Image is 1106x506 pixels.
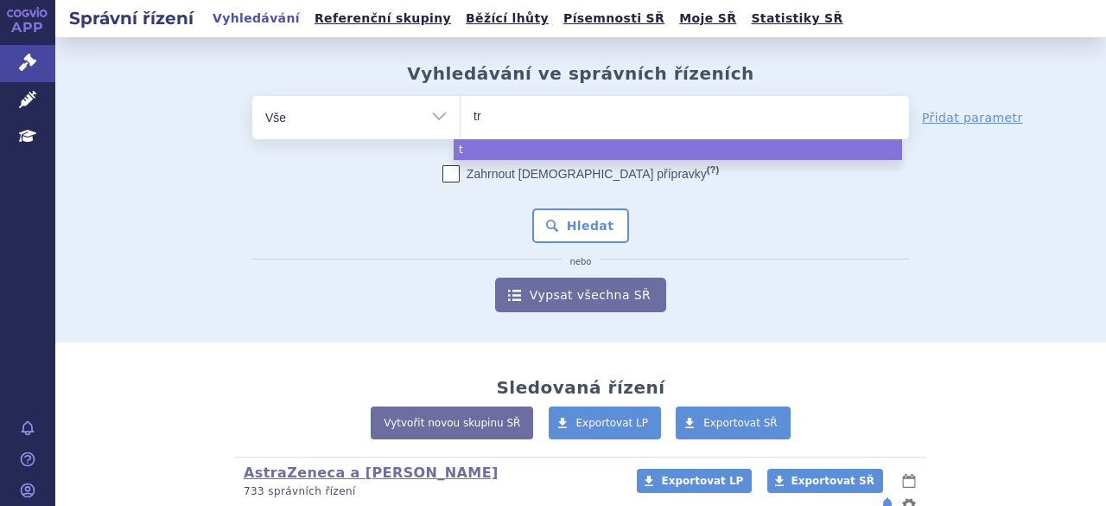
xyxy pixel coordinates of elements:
[244,484,614,499] p: 733 správních řízení
[244,464,499,481] a: AstraZeneca a [PERSON_NAME]
[767,469,883,493] a: Exportovat SŘ
[676,407,791,439] a: Exportovat SŘ
[707,164,719,176] abbr: (?)
[442,165,719,183] label: Zahrnout [DEMOGRAPHIC_DATA] přípravky
[637,469,752,493] a: Exportovat LP
[549,407,662,439] a: Exportovat LP
[309,7,456,30] a: Referenční skupiny
[674,7,741,30] a: Moje SŘ
[461,7,554,30] a: Běžící lhůty
[661,475,743,487] span: Exportovat LP
[922,109,1023,126] a: Přidat parametr
[576,417,649,429] span: Exportovat LP
[407,63,754,84] h2: Vyhledávání ve správních řízeních
[496,377,664,398] h2: Sledovaná řízení
[558,7,670,30] a: Písemnosti SŘ
[454,139,902,160] li: t
[900,471,918,491] button: lhůty
[495,278,666,312] a: Vypsat všechna SŘ
[791,475,874,487] span: Exportovat SŘ
[532,208,630,243] button: Hledat
[371,407,533,439] a: Vytvořit novou skupinu SŘ
[746,7,848,30] a: Statistiky SŘ
[55,6,207,30] h2: Správní řízení
[562,257,601,267] i: nebo
[703,417,778,429] span: Exportovat SŘ
[207,7,305,30] a: Vyhledávání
